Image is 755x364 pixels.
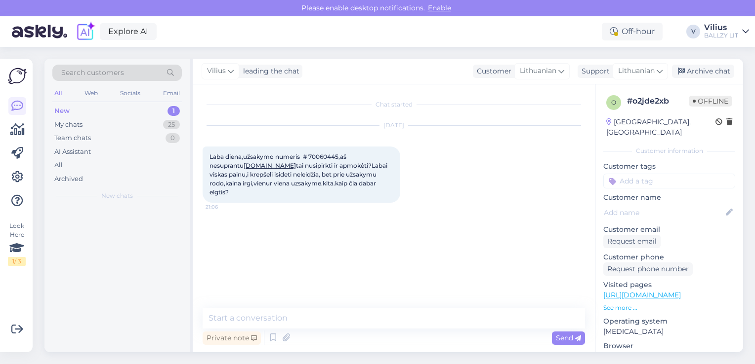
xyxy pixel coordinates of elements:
[210,153,389,196] span: Laba diena,užsakymo numeris # 70060445,aš nesuprantu tai nusipirkti ir apmokėti?Labai viskas pain...
[100,23,157,40] a: Explore AI
[603,341,735,351] p: Browser
[704,32,738,39] div: BALLZY LIT
[578,66,610,76] div: Support
[603,174,735,188] input: Add a tag
[75,21,96,42] img: explore-ai
[603,262,693,276] div: Request phone number
[52,87,64,100] div: All
[603,252,735,262] p: Customer phone
[8,221,26,266] div: Look Here
[473,66,511,76] div: Customer
[603,303,735,312] p: See more ...
[54,133,91,143] div: Team chats
[206,203,243,211] span: 21:06
[704,24,738,32] div: Vilius
[556,333,581,342] span: Send
[603,192,735,203] p: Customer name
[603,224,735,235] p: Customer email
[8,67,27,85] img: Askly Logo
[603,327,735,337] p: [MEDICAL_DATA]
[672,65,734,78] div: Archive chat
[239,66,299,76] div: leading the chat
[704,24,749,39] a: ViliusBALLZY LIT
[54,174,83,184] div: Archived
[83,87,100,100] div: Web
[603,280,735,290] p: Visited pages
[611,99,616,106] span: o
[163,120,180,130] div: 25
[54,120,83,130] div: My chats
[203,121,585,130] div: [DATE]
[606,117,715,138] div: [GEOGRAPHIC_DATA], [GEOGRAPHIC_DATA]
[602,23,663,40] div: Off-hour
[54,147,91,157] div: AI Assistant
[8,257,26,266] div: 1 / 3
[166,133,180,143] div: 0
[603,146,735,155] div: Customer information
[203,100,585,109] div: Chat started
[118,87,142,100] div: Socials
[207,66,226,76] span: Vilius
[425,3,454,12] span: Enable
[203,331,261,345] div: Private note
[603,351,735,362] p: Android 28.0
[603,235,661,248] div: Request email
[603,291,681,299] a: [URL][DOMAIN_NAME]
[604,207,724,218] input: Add name
[101,191,133,200] span: New chats
[61,68,124,78] span: Search customers
[627,95,689,107] div: # o2jde2xb
[244,162,296,169] a: [DOMAIN_NAME]
[520,66,556,76] span: Lithuanian
[161,87,182,100] div: Email
[686,25,700,38] div: V
[603,161,735,172] p: Customer tags
[689,96,732,107] span: Offline
[618,66,655,76] span: Lithuanian
[168,106,180,116] div: 1
[54,160,63,170] div: All
[54,106,70,116] div: New
[603,316,735,327] p: Operating system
